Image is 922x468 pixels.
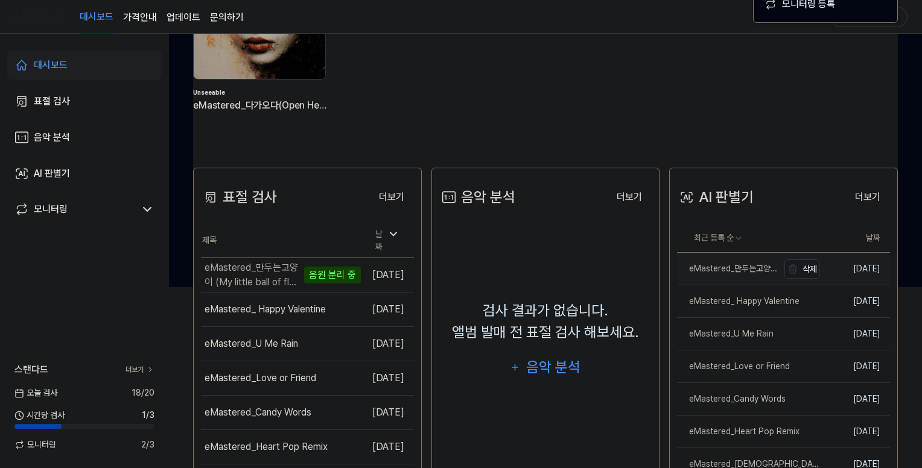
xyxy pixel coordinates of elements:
[361,258,414,292] td: [DATE]
[126,364,154,375] a: 더보기
[370,224,404,257] div: 날짜
[677,285,820,317] a: eMastered_ Happy Valentine
[80,1,113,34] a: 대시보드
[677,295,800,308] div: eMastered_ Happy Valentine
[845,185,890,209] button: 더보기
[201,186,277,208] div: 표절 검사
[205,261,301,289] div: eMastered_만두는고양이 (My little ball of fluff)
[369,185,414,209] button: 더보기
[14,438,56,451] span: 모니터링
[361,429,414,464] td: [DATE]
[205,440,328,454] div: eMastered_Heart Pop Remix
[167,10,200,25] a: 업데이트
[820,350,890,383] td: [DATE]
[677,425,800,438] div: eMastered_Heart Pop Remix
[677,360,790,373] div: eMastered_Love or Friend
[14,409,65,422] span: 시간당 검사
[820,285,890,318] td: [DATE]
[14,202,135,217] a: 모니터링
[34,166,70,181] div: AI 판별기
[14,362,48,377] span: 스탠다드
[361,292,414,326] td: [DATE]
[201,224,361,258] th: 제목
[210,10,244,25] a: 문의하기
[7,123,162,152] a: 음악 분석
[304,267,361,283] div: 음원 분리 중
[34,94,70,109] div: 표절 검사
[677,383,820,415] a: eMastered_Candy Words
[361,361,414,395] td: [DATE]
[132,387,154,399] span: 18 / 20
[820,416,890,448] td: [DATE]
[677,327,774,340] div: eMastered_U Me Rain
[786,262,800,276] img: delete
[820,224,890,253] th: 날짜
[7,159,162,188] a: AI 판별기
[784,259,820,279] button: 삭제
[677,318,820,350] a: eMastered_U Me Rain
[677,416,820,447] a: eMastered_Heart Pop Remix
[34,202,68,217] div: 모니터링
[677,186,754,208] div: AI 판별기
[205,302,326,317] div: eMastered_ Happy Valentine
[193,98,328,113] div: eMastered_다가오다(Open Heart)
[607,185,652,209] button: 더보기
[452,300,639,343] div: 검사 결과가 없습니다. 앨범 발매 전 표절 검사 해보세요.
[820,318,890,350] td: [DATE]
[677,350,820,382] a: eMastered_Love or Friend
[34,130,70,145] div: 음악 분석
[820,383,890,416] td: [DATE]
[205,371,316,385] div: eMastered_Love or Friend
[361,326,414,361] td: [DATE]
[141,438,154,451] span: 2 / 3
[677,393,786,405] div: eMastered_Candy Words
[502,353,589,382] button: 음악 분석
[142,409,154,422] span: 1 / 3
[524,356,582,379] div: 음악 분석
[677,262,778,275] div: eMastered_만두는고양이 (My little ball of fluff)
[14,387,57,399] span: 오늘 검사
[205,337,298,351] div: eMastered_U Me Rain
[123,10,157,25] button: 가격안내
[677,253,778,285] a: eMastered_만두는고양이 (My little ball of fluff)
[439,186,515,208] div: 음악 분석
[34,58,68,72] div: 대시보드
[820,253,890,285] td: [DATE]
[7,87,162,116] a: 표절 검사
[193,88,328,98] div: Unseeable
[205,405,311,420] div: eMastered_Candy Words
[7,51,162,80] a: 대시보드
[361,395,414,429] td: [DATE]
